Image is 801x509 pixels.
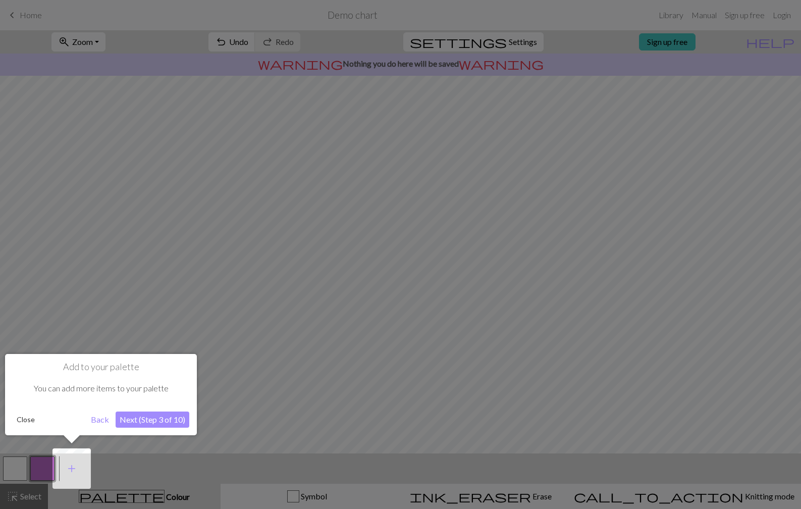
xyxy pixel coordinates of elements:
[5,354,197,435] div: Add to your palette
[87,412,113,428] button: Back
[13,362,189,373] h1: Add to your palette
[13,412,39,427] button: Close
[116,412,189,428] button: Next (Step 3 of 10)
[13,373,189,404] div: You can add more items to your palette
